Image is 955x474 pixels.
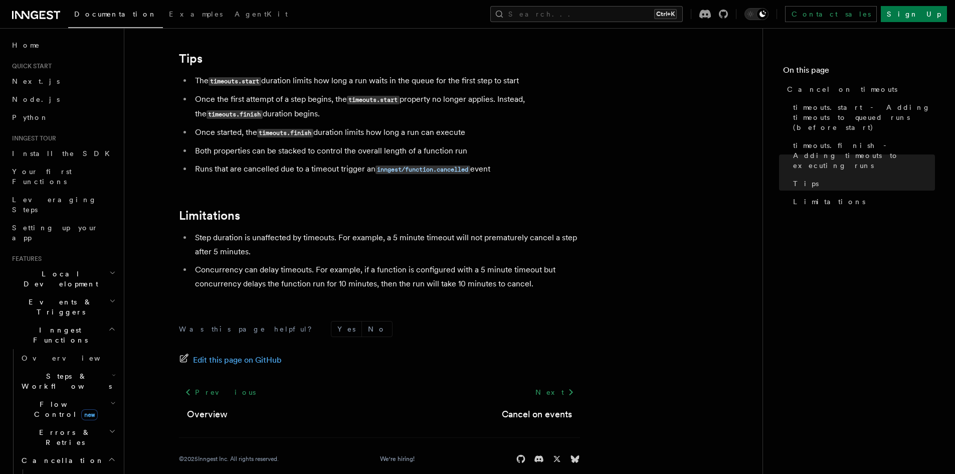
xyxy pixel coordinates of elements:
button: Search...Ctrl+K [490,6,683,22]
span: Events & Triggers [8,297,109,317]
a: Cancel on timeouts [783,80,935,98]
a: Next [529,383,580,401]
a: Overview [187,407,228,421]
span: Tips [793,179,819,189]
span: Install the SDK [12,149,116,157]
a: Your first Functions [8,163,118,191]
li: Once the first attempt of a step begins, the property no longer applies. Instead, the duration be... [192,92,580,121]
span: Local Development [8,269,109,289]
span: Cancellation [18,455,104,465]
button: Local Development [8,265,118,293]
span: Documentation [74,10,157,18]
span: timeouts.finish - Adding timeouts to executing runs [793,140,935,171]
span: Errors & Retries [18,427,109,447]
li: Once started, the duration limits how long a run can execute [192,125,580,140]
button: Steps & Workflows [18,367,118,395]
span: Examples [169,10,223,18]
a: Cancel on events [502,407,572,421]
button: Cancellation [18,451,118,469]
button: Flow Controlnew [18,395,118,423]
a: Examples [163,3,229,27]
a: Leveraging Steps [8,191,118,219]
span: Your first Functions [12,168,72,186]
span: Overview [22,354,125,362]
a: Node.js [8,90,118,108]
span: Inngest tour [8,134,56,142]
a: Edit this page on GitHub [179,353,282,367]
a: Next.js [8,72,118,90]
a: timeouts.finish - Adding timeouts to executing runs [789,136,935,175]
span: Cancel on timeouts [787,84,897,94]
a: Python [8,108,118,126]
span: Python [12,113,49,121]
a: Contact sales [785,6,877,22]
button: Inngest Functions [8,321,118,349]
span: Inngest Functions [8,325,108,345]
code: inngest/function.cancelled [375,166,470,174]
a: Overview [18,349,118,367]
button: Errors & Retries [18,423,118,451]
a: Previous [179,383,262,401]
span: Quick start [8,62,52,70]
a: Setting up your app [8,219,118,247]
li: Step duration is unaffected by timeouts. For example, a 5 minute timeout will not prematurely can... [192,231,580,259]
span: Node.js [12,95,60,103]
a: Limitations [789,193,935,211]
kbd: Ctrl+K [654,9,677,19]
code: timeouts.finish [207,110,263,119]
span: Flow Control [18,399,110,419]
li: The duration limits how long a run waits in the queue for the first step to start [192,74,580,88]
a: Limitations [179,209,240,223]
a: Tips [179,52,203,66]
li: Concurrency can delay timeouts. For example, if a function is configured with a 5 minute timeout ... [192,263,580,291]
code: timeouts.start [209,77,261,86]
h4: On this page [783,64,935,80]
button: Toggle dark mode [744,8,769,20]
a: inngest/function.cancelled [375,164,470,174]
span: Steps & Workflows [18,371,112,391]
a: Documentation [68,3,163,28]
a: Tips [789,175,935,193]
code: timeouts.finish [257,129,313,137]
span: Edit this page on GitHub [193,353,282,367]
code: timeouts.start [347,96,400,104]
li: Runs that are cancelled due to a timeout trigger an event [192,162,580,177]
a: Home [8,36,118,54]
a: We're hiring! [380,455,415,463]
span: AgentKit [235,10,288,18]
div: © 2025 Inngest Inc. All rights reserved. [179,455,279,463]
span: Features [8,255,42,263]
span: new [81,409,98,420]
a: timeouts.start - Adding timeouts to queued runs (before start) [789,98,935,136]
span: Limitations [793,197,865,207]
button: Yes [331,322,361,337]
a: Install the SDK [8,144,118,163]
span: Leveraging Steps [12,196,97,214]
a: AgentKit [229,3,294,27]
span: timeouts.start - Adding timeouts to queued runs (before start) [793,102,935,132]
span: Next.js [12,77,60,85]
button: Events & Triggers [8,293,118,321]
span: Setting up your app [12,224,98,242]
li: Both properties can be stacked to control the overall length of a function run [192,144,580,158]
span: Home [12,40,40,50]
button: No [362,322,392,337]
p: Was this page helpful? [179,324,319,334]
a: Sign Up [881,6,947,22]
